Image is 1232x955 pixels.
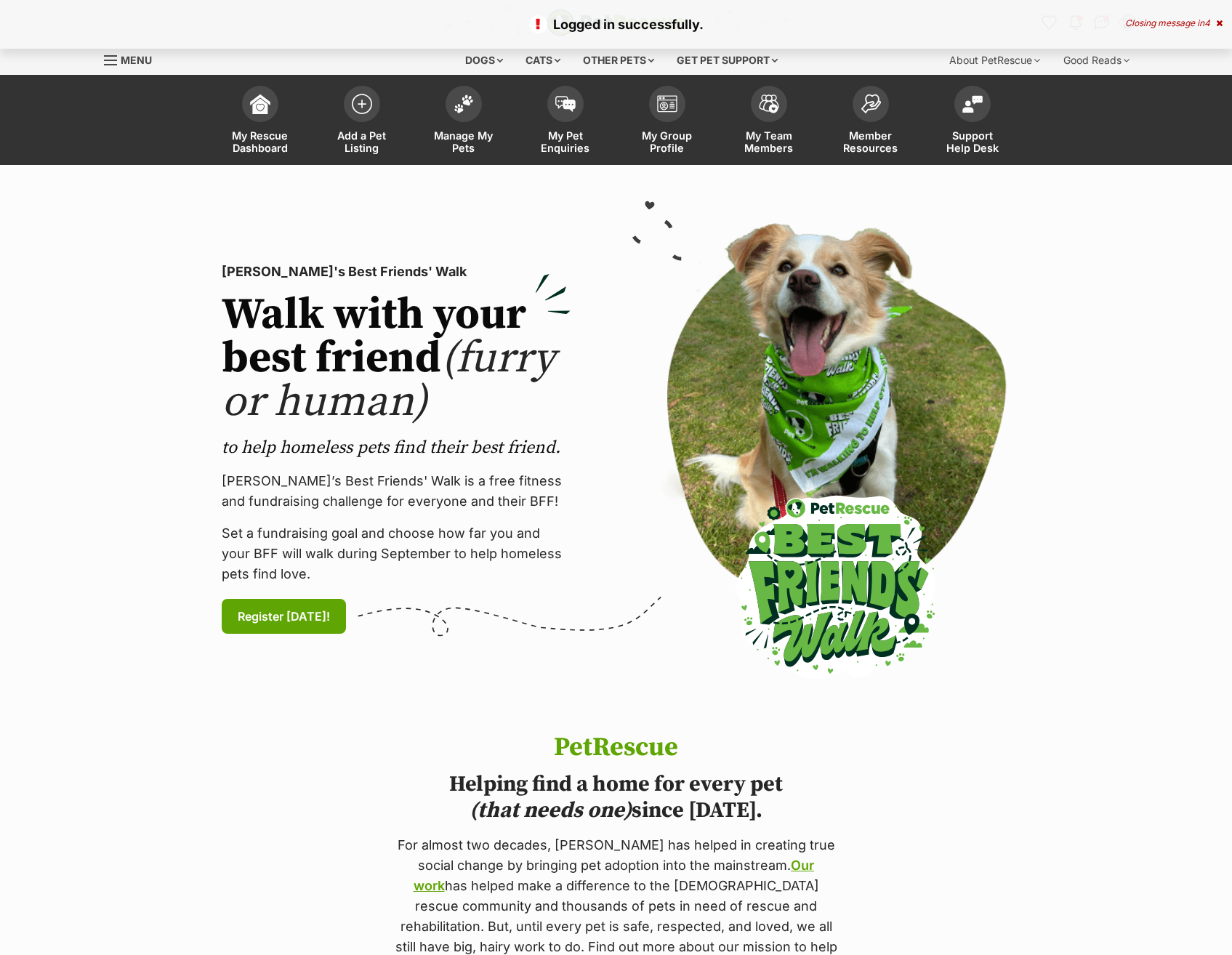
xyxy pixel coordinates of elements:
[392,771,840,823] h2: Helping find a home for every pet since [DATE].
[222,331,555,430] span: (furry or human)
[431,129,496,154] span: Manage My Pets
[352,94,372,114] img: add-pet-listing-icon-0afa8454b4691262ce3f59096e99ab1cd57d4a30225e0717b998d2c9b9846f56.svg
[121,54,152,66] span: Menu
[470,797,632,824] i: (that needs one)
[222,471,571,512] p: [PERSON_NAME]’s Best Friends' Walk is a free fitness and fundraising challenge for everyone and t...
[250,94,270,114] img: dashboard-icon-eb2f2d2d3e046f16d808141f083e7271f6b2e854fb5c12c21221c1fb7104beca.svg
[657,95,677,113] img: group-profile-icon-3fa3cf56718a62981997c0bc7e787c4b2cf8bcc04b72c1350f741eb67cf2f40e.svg
[311,78,413,165] a: Add a Pet Listing
[573,46,664,75] div: Other pets
[939,46,1050,75] div: About PetRescue
[820,78,922,165] a: Member Resources
[222,599,346,634] a: Register [DATE]!
[838,129,903,154] span: Member Resources
[861,94,881,113] img: member-resources-icon-8e73f808a243e03378d46382f2149f9095a855e16c252ad45f914b54edf8863c.svg
[455,46,513,75] div: Dogs
[104,46,162,72] a: Menu
[392,733,840,762] h1: PetRescue
[515,78,616,165] a: My Pet Enquiries
[454,94,474,113] img: manage-my-pets-icon-02211641906a0b7f246fdf0571729dbe1e7629f14944591b6c1af311fb30b64b.svg
[635,129,700,154] span: My Group Profile
[555,96,576,112] img: pet-enquiries-icon-7e3ad2cf08bfb03b45e93fb7055b45f3efa6380592205ae92323e6603595dc1f.svg
[222,294,571,424] h2: Walk with your best friend
[667,46,788,75] div: Get pet support
[222,262,571,282] p: [PERSON_NAME]'s Best Friends' Walk
[222,523,571,584] p: Set a fundraising goal and choose how far you and your BFF will walk during September to help hom...
[616,78,718,165] a: My Group Profile
[759,94,779,113] img: team-members-icon-5396bd8760b3fe7c0b43da4ab00e1e3bb1a5d9ba89233759b79545d2d3fc5d0d.svg
[209,78,311,165] a: My Rescue Dashboard
[329,129,395,154] span: Add a Pet Listing
[413,78,515,165] a: Manage My Pets
[228,129,293,154] span: My Rescue Dashboard
[736,129,802,154] span: My Team Members
[718,78,820,165] a: My Team Members
[962,95,983,113] img: help-desk-icon-fdf02630f3aa405de69fd3d07c3f3aa587a6932b1a1747fa1d2bba05be0121f9.svg
[1053,46,1140,75] div: Good Reads
[922,78,1023,165] a: Support Help Desk
[940,129,1005,154] span: Support Help Desk
[515,46,571,75] div: Cats
[533,129,598,154] span: My Pet Enquiries
[238,608,330,625] span: Register [DATE]!
[222,436,571,459] p: to help homeless pets find their best friend.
